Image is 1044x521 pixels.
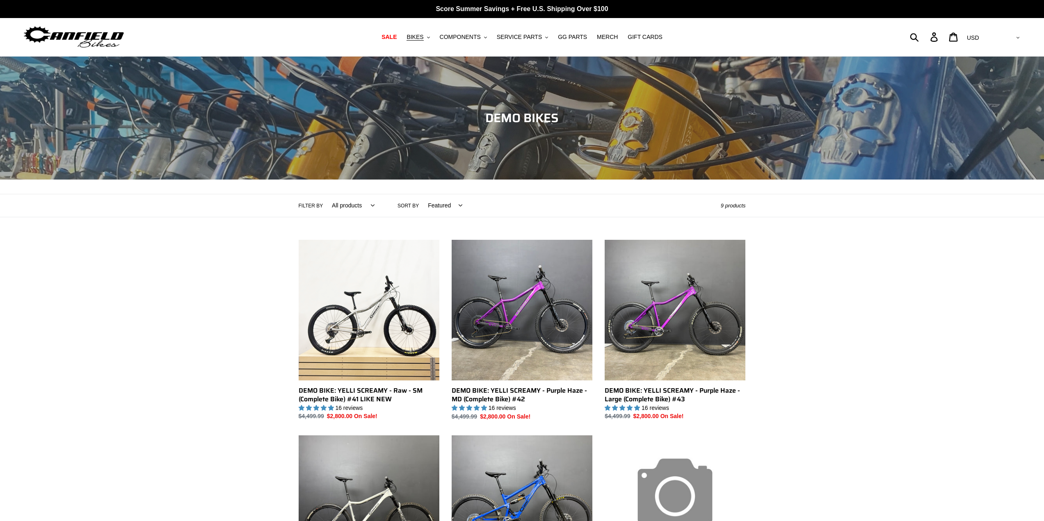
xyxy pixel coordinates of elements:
[436,32,491,43] button: COMPONENTS
[440,34,481,41] span: COMPONENTS
[23,24,125,50] img: Canfield Bikes
[377,32,401,43] a: SALE
[628,34,662,41] span: GIFT CARDS
[554,32,591,43] a: GG PARTS
[407,34,423,41] span: BIKES
[721,202,746,209] span: 9 products
[597,34,618,41] span: MERCH
[397,202,419,209] label: Sort by
[558,34,587,41] span: GG PARTS
[624,32,667,43] a: GIFT CARDS
[485,108,559,127] span: DEMO BIKES
[914,28,935,46] input: Search
[497,34,542,41] span: SERVICE PARTS
[593,32,622,43] a: MERCH
[402,32,434,43] button: BIKES
[299,202,323,209] label: Filter by
[382,34,397,41] span: SALE
[493,32,552,43] button: SERVICE PARTS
